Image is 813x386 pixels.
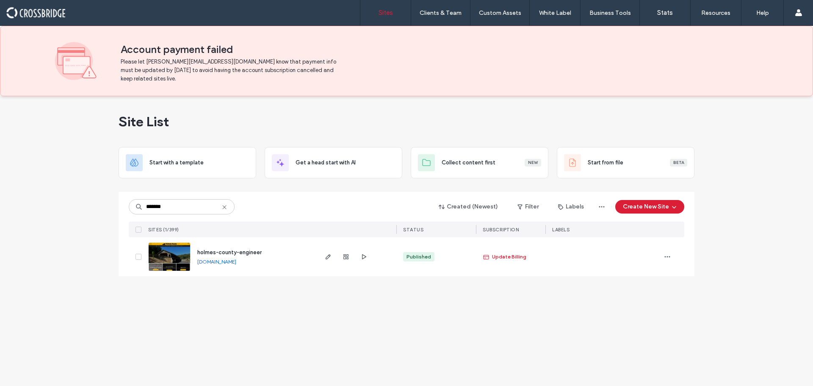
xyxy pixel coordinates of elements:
span: Account payment failed [121,43,758,56]
a: [DOMAIN_NAME] [197,258,236,265]
label: Help [756,9,769,17]
span: Update Billing [483,253,526,261]
div: New [525,159,541,167]
span: Please let [PERSON_NAME][EMAIL_ADDRESS][DOMAIN_NAME] know that payment info must be updated by [D... [121,58,339,83]
span: Site List [119,113,169,130]
button: Created (Newest) [431,200,506,214]
span: LABELS [552,227,570,233]
span: Collect content first [442,158,495,167]
div: Get a head start with AI [265,147,402,178]
div: Start with a template [119,147,256,178]
div: Start from fileBeta [557,147,694,178]
span: Start with a template [149,158,204,167]
label: Sites [379,9,393,17]
div: Collect content firstNew [411,147,548,178]
button: Labels [550,200,592,214]
label: Clients & Team [420,9,462,17]
label: White Label [539,9,571,17]
div: Published [406,253,431,261]
div: Beta [670,159,687,167]
button: Create New Site [615,200,684,214]
button: Filter [509,200,547,214]
span: Get a head start with AI [296,158,356,167]
span: Start from file [588,158,623,167]
span: STATUS [403,227,423,233]
label: Business Tools [589,9,631,17]
label: Stats [657,9,673,17]
span: SUBSCRIPTION [483,227,519,233]
a: holmes-county-engineer [197,249,262,255]
label: Resources [701,9,730,17]
span: Help [19,6,36,14]
span: SITES (1/399) [148,227,179,233]
label: Custom Assets [479,9,521,17]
